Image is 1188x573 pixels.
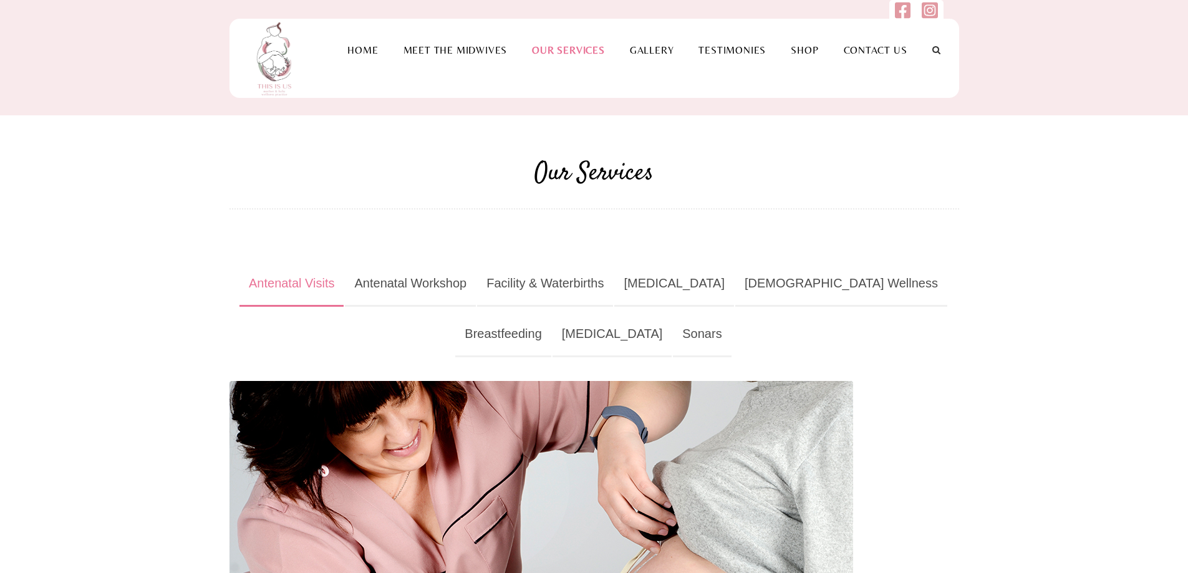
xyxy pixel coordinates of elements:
a: [MEDICAL_DATA] [614,261,734,307]
a: Contact Us [831,44,920,56]
a: Home [335,44,390,56]
a: Follow us on Instagram [922,8,937,22]
a: Gallery [617,44,687,56]
a: Antenatal Workshop [345,261,476,307]
a: Meet the Midwives [391,44,520,56]
a: Our Services [519,44,617,56]
a: Facility & Waterbirths [477,261,613,307]
a: Sonars [673,312,731,357]
a: [DEMOGRAPHIC_DATA] Wellness [735,261,947,307]
a: Breastfeeding [455,312,551,357]
img: This is us practice [248,19,304,98]
a: [MEDICAL_DATA] [553,312,672,357]
a: Testimonies [686,44,778,56]
img: instagram-square.svg [922,1,937,19]
img: facebook-square.svg [895,1,910,19]
h2: Our Services [229,156,959,192]
a: Shop [778,44,831,56]
a: Antenatal Visits [239,261,344,307]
